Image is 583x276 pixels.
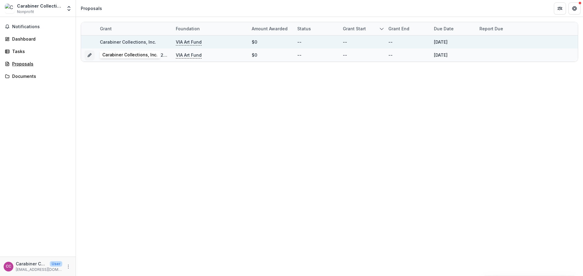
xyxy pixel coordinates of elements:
[81,5,102,12] div: Proposals
[294,22,339,35] div: Status
[568,2,581,15] button: Get Help
[172,22,248,35] div: Foundation
[5,4,15,13] img: Carabiner Collections, Inc.
[385,22,430,35] div: Grant end
[297,39,302,45] div: --
[2,34,73,44] a: Dashboard
[385,25,413,32] div: Grant end
[252,52,257,58] div: $0
[176,39,202,45] p: VIA Art Fund
[17,3,62,9] div: Carabiner Collections, Inc.
[85,50,94,60] button: Grant 8d5ce760-0d30-4b61-926f-014540a11f51
[65,263,72,270] button: More
[17,9,34,15] span: Nonprofit
[2,46,73,56] a: Tasks
[294,25,315,32] div: Status
[2,59,73,69] a: Proposals
[16,261,47,267] p: Carabiner Collections
[100,52,251,58] a: Carabiner Collections, Inc. - 2025 - LOI: Artistic Production Spring 2026
[434,52,448,58] div: [DATE]
[343,52,347,58] div: --
[12,36,68,42] div: Dashboard
[248,25,291,32] div: Amount awarded
[2,71,73,81] a: Documents
[430,22,476,35] div: Due Date
[388,52,393,58] div: --
[96,22,172,35] div: Grant
[388,39,393,45] div: --
[100,39,156,45] a: Carabiner Collections, Inc.
[554,2,566,15] button: Partners
[96,25,115,32] div: Grant
[252,39,257,45] div: $0
[248,22,294,35] div: Amount awarded
[176,52,202,58] p: VIA Art Fund
[476,22,521,35] div: Report Due
[16,267,62,272] p: [EMAIL_ADDRESS][DOMAIN_NAME]
[50,261,62,267] p: User
[172,25,203,32] div: Foundation
[343,39,347,45] div: --
[339,25,370,32] div: Grant start
[2,22,73,32] button: Notifications
[379,26,384,31] svg: sorted descending
[65,2,73,15] button: Open entity switcher
[12,61,68,67] div: Proposals
[339,22,385,35] div: Grant start
[476,25,507,32] div: Report Due
[12,24,71,29] span: Notifications
[12,73,68,79] div: Documents
[297,52,302,58] div: --
[6,264,11,268] div: Carabiner Collections
[78,4,104,13] nav: breadcrumb
[434,39,448,45] div: [DATE]
[12,48,68,55] div: Tasks
[430,25,457,32] div: Due Date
